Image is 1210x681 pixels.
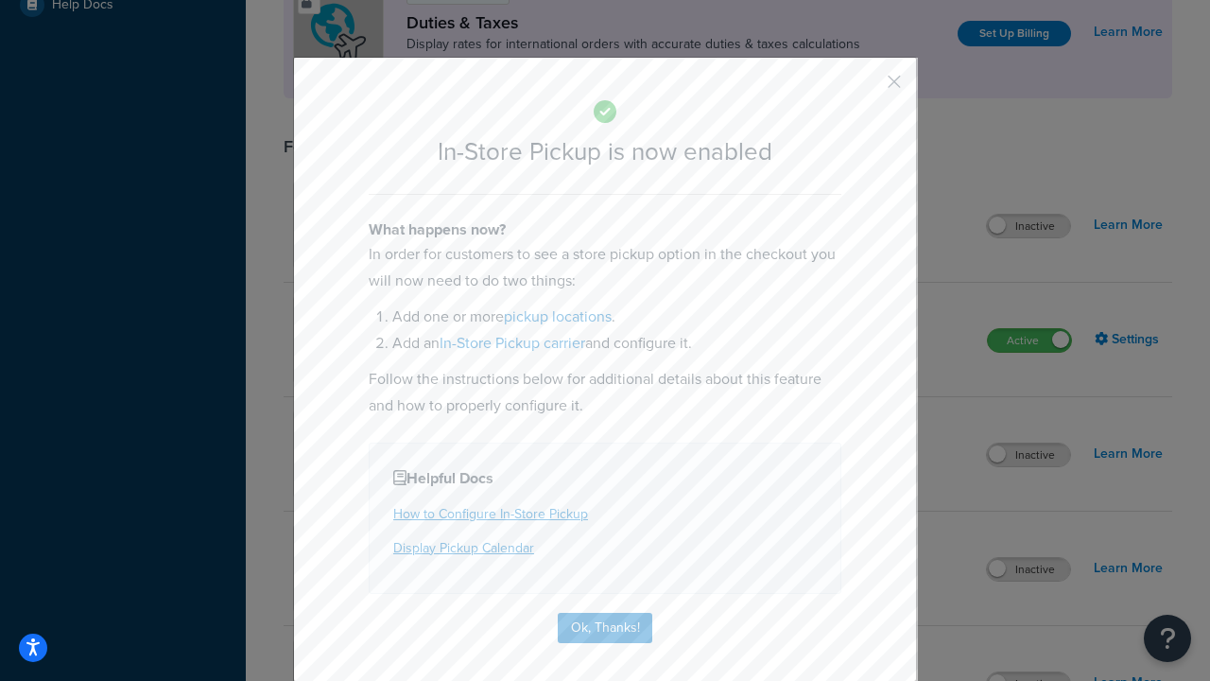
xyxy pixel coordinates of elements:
h4: What happens now? [369,218,841,241]
a: Display Pickup Calendar [393,538,534,558]
a: pickup locations [504,306,612,327]
button: Ok, Thanks! [558,613,652,643]
h2: In-Store Pickup is now enabled [369,138,841,166]
a: In-Store Pickup carrier [440,332,585,354]
h4: Helpful Docs [393,467,817,490]
li: Add one or more . [392,304,841,330]
li: Add an and configure it. [392,330,841,357]
a: How to Configure In-Store Pickup [393,504,588,524]
p: In order for customers to see a store pickup option in the checkout you will now need to do two t... [369,241,841,294]
p: Follow the instructions below for additional details about this feature and how to properly confi... [369,366,841,419]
